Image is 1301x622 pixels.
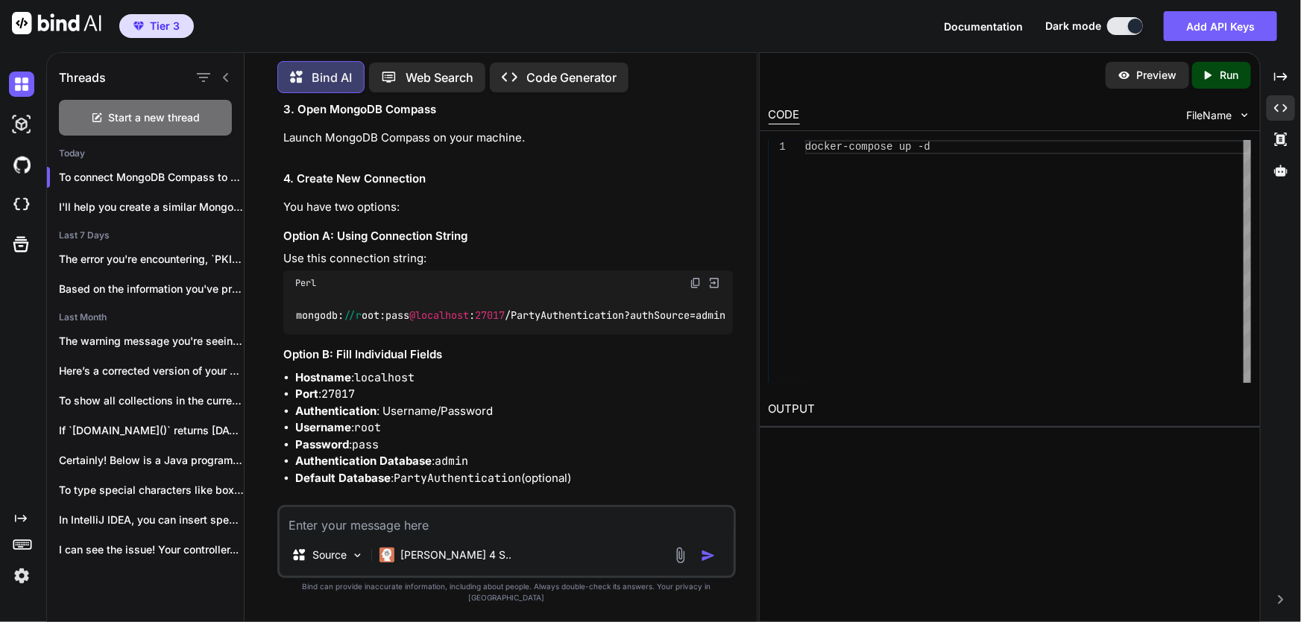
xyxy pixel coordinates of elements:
[321,387,355,402] code: 27017
[283,130,733,147] p: Launch MongoDB Compass on your machine.
[701,548,716,563] img: icon
[1118,69,1131,82] img: preview
[295,437,733,454] li: :
[406,69,473,86] p: Web Search
[354,420,381,435] code: root
[805,141,930,153] span: docker-compose up -d
[59,282,244,296] p: Based on the information you've provided, it...
[59,69,106,86] h1: Threads
[283,346,733,364] h3: Option B: Fill Individual Fields
[59,252,244,267] p: The error you're encountering, `PKIX path building...
[409,308,469,322] span: @localhost
[354,370,415,385] code: localhost
[295,387,318,401] strong: Port
[47,311,244,323] h2: Last Month
[760,392,1260,427] h2: OUTPUT
[708,276,721,290] img: Open in Browser
[1045,19,1101,34] span: Dark mode
[9,152,34,177] img: githubDark
[295,404,377,418] strong: Authentication
[109,110,201,125] span: Start a new thread
[944,19,1023,34] button: Documentation
[1137,68,1177,83] p: Preview
[283,250,733,267] p: Use this connection string:
[295,471,391,485] strong: Default Database
[59,483,244,498] p: To type special characters like box-drawing symbols...
[59,453,244,468] p: Certainly! Below is a Java program that...
[295,370,351,384] strong: Hostname
[59,542,244,557] p: I can see the issue! Your controller...
[12,12,101,34] img: Bind AI
[59,200,244,215] p: I'll help you create a similar MongoDB-b...
[1187,108,1232,123] span: FileName
[400,548,511,562] p: [PERSON_NAME] 4 S..
[312,69,352,86] p: Bind AI
[59,170,244,185] p: To connect MongoDB Compass to your Docke...
[295,403,733,420] li: : Username/Password
[295,437,349,451] strong: Password
[394,471,521,486] code: PartyAuthentication
[352,437,379,452] code: pass
[312,548,347,562] p: Source
[283,199,733,216] p: You have two options:
[295,277,316,289] span: Perl
[295,470,733,487] li: : (optional)
[1220,68,1239,83] p: Run
[9,72,34,97] img: darkChat
[283,101,733,118] h2: 3. Open MongoDB Compass
[283,228,733,245] h3: Option A: Using Connection String
[1164,11,1277,41] button: Add API Keys
[59,512,244,527] p: In IntelliJ IDEA, you can insert special...
[295,454,432,468] strong: Authentication Database
[379,548,394,562] img: Claude 4 Sonnet
[119,14,194,38] button: premiumTier 3
[283,171,733,188] h2: 4. Create New Connection
[59,393,244,408] p: To show all collections in the current...
[295,369,733,387] li: :
[9,112,34,137] img: darkAi-studio
[9,192,34,218] img: cloudideIcon
[475,308,505,322] span: 27017
[59,364,244,378] p: Here’s a corrected version of your paragraph,...
[944,20,1023,33] span: Documentation
[344,308,362,322] span: //r
[59,423,244,438] p: If `[DOMAIN_NAME]()` returns [DATE], the...
[690,277,702,289] img: copy
[59,334,244,349] p: The warning message you're seeing indicates that...
[769,140,786,154] div: 1
[351,549,364,562] img: Pick Models
[769,107,800,124] div: CODE
[295,419,733,437] li: :
[47,229,244,241] h2: Last 7 Days
[435,454,468,469] code: admin
[277,581,736,603] p: Bind can provide inaccurate information, including about people. Always double-check its answers....
[9,563,34,588] img: settings
[1238,109,1251,121] img: chevron down
[47,147,244,159] h2: Today
[133,22,144,31] img: premium
[295,308,727,323] code: mongodb: oot:pass : /PartyAuthentication?authSource=admin
[672,547,689,564] img: attachment
[295,453,733,470] li: :
[295,386,733,403] li: :
[295,420,351,434] strong: Username
[526,69,617,86] p: Code Generator
[150,19,180,34] span: Tier 3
